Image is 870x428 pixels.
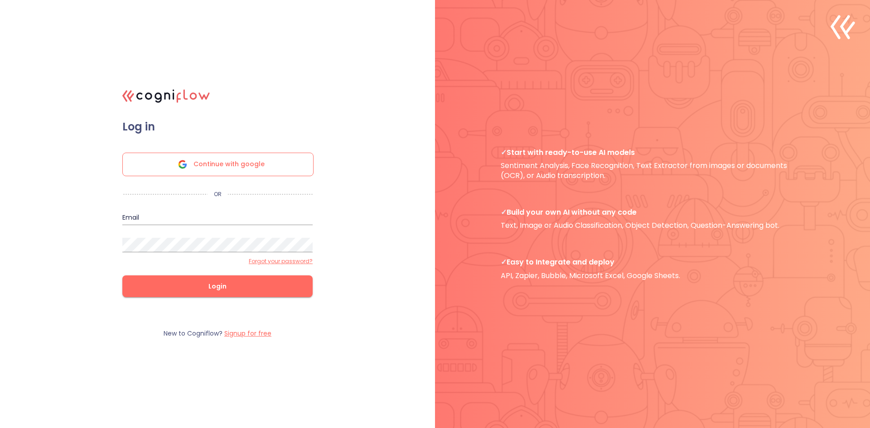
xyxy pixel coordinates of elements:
b: ✓ [501,207,507,217]
label: Signup for free [224,329,271,338]
span: Start with ready-to-use AI models [501,148,804,157]
p: API, Zapier, Bubble, Microsoft Excel, Google Sheets. [501,257,804,280]
p: Sentiment Analysis, Face Recognition, Text Extractor from images or documents (OCR), or Audio tra... [501,148,804,180]
span: Easy to Integrate and deploy [501,257,804,267]
span: Build your own AI without any code [501,207,804,217]
span: Login [137,281,298,292]
p: New to Cogniflow? [164,329,271,338]
button: Login [122,275,313,297]
p: Text, Image or Audio Classification, Object Detection, Question-Answering bot. [501,207,804,231]
label: Forgot your password? [249,258,313,265]
p: OR [208,191,228,198]
span: Continue with google [193,153,265,176]
span: Log in [122,120,313,134]
b: ✓ [501,147,507,158]
div: Continue with google [122,153,314,176]
b: ✓ [501,257,507,267]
